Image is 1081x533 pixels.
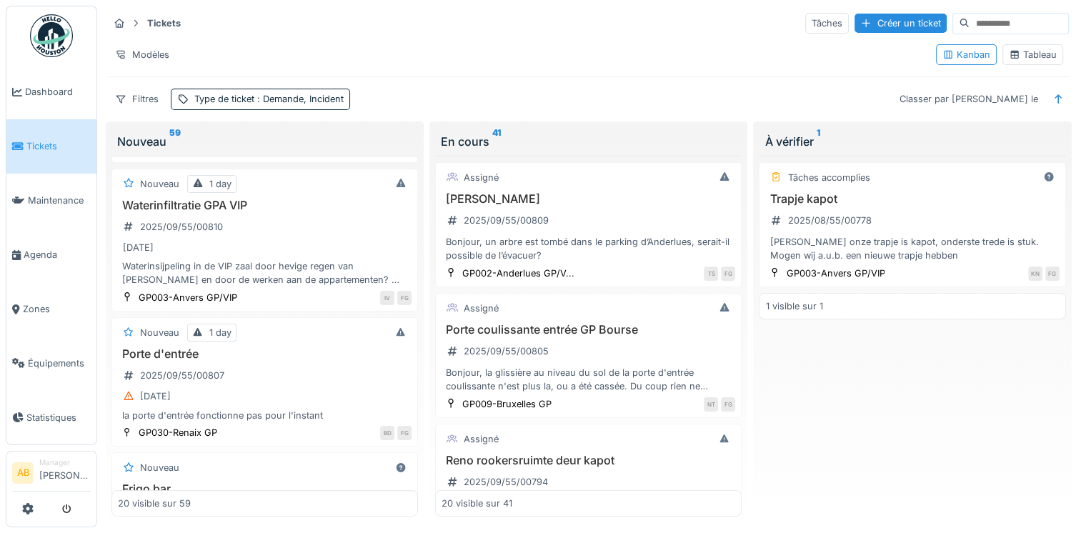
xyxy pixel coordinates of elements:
[765,299,822,313] div: 1 visible sur 1
[117,133,412,150] div: Nouveau
[462,266,574,280] div: GP002-Anderlues GP/V...
[464,171,499,184] div: Assigné
[704,397,718,412] div: NT
[442,192,735,206] h3: [PERSON_NAME]
[6,336,96,390] a: Équipements
[140,220,223,234] div: 2025/09/55/00810
[118,259,412,287] div: Waterinsijpeling in de VIP zaal door hevige regen van [PERSON_NAME] en door de werken aan de appa...
[109,89,165,109] div: Filtres
[462,397,552,411] div: GP009-Bruxelles GP
[442,366,735,393] div: Bonjour, la glissière au niveau du sol de la porte d'entrée coulissante n'est plus la, ou a été c...
[893,89,1045,109] div: Classer par [PERSON_NAME] le
[721,266,735,281] div: FG
[464,344,549,358] div: 2025/09/55/00805
[139,426,217,439] div: GP030-Renaix GP
[855,14,947,33] div: Créer un ticket
[464,432,499,446] div: Assigné
[6,228,96,282] a: Agenda
[28,194,91,207] span: Maintenance
[194,92,344,106] div: Type de ticket
[942,48,990,61] div: Kanban
[464,214,549,227] div: 2025/09/55/00809
[1028,266,1042,281] div: KN
[704,266,718,281] div: TS
[786,266,885,280] div: GP003-Anvers GP/VIP
[140,177,179,191] div: Nouveau
[209,326,231,339] div: 1 day
[787,171,870,184] div: Tâches accomplies
[209,177,231,191] div: 1 day
[6,65,96,119] a: Dashboard
[787,214,871,227] div: 2025/08/55/00778
[26,139,91,153] span: Tickets
[118,482,412,496] h3: Frigo bar
[24,248,91,261] span: Agenda
[140,369,224,382] div: 2025/09/55/00807
[39,457,91,468] div: Manager
[1009,48,1057,61] div: Tableau
[140,461,179,474] div: Nouveau
[139,291,237,304] div: GP003-Anvers GP/VIP
[6,282,96,337] a: Zones
[442,454,735,467] h3: Reno rookersruimte deur kapot
[39,457,91,488] li: [PERSON_NAME]
[25,85,91,99] span: Dashboard
[442,235,735,262] div: Bonjour, un arbre est tombé dans le parking d’Anderlues, serait-il possible de l’évacuer?
[118,199,412,212] h3: Waterinfiltratie GPA VIP
[721,397,735,412] div: FG
[254,94,344,104] span: : Demande, Incident
[6,119,96,174] a: Tickets
[109,44,176,65] div: Modèles
[28,357,91,370] span: Équipements
[169,133,181,150] sup: 59
[441,133,736,150] div: En cours
[23,302,91,316] span: Zones
[141,16,186,30] strong: Tickets
[764,133,1060,150] div: À vérifier
[492,133,501,150] sup: 41
[765,192,1059,206] h3: Trapje kapot
[12,462,34,484] li: AB
[140,389,171,403] div: [DATE]
[397,426,412,440] div: FG
[464,475,548,489] div: 2025/09/55/00794
[12,457,91,492] a: AB Manager[PERSON_NAME]
[6,174,96,228] a: Maintenance
[765,235,1059,262] div: [PERSON_NAME] onze trapje is kapot, onderste trede is stuk. Mogen wij a.u.b. een nieuwe trapje he...
[397,291,412,305] div: FG
[1045,266,1060,281] div: FG
[140,326,179,339] div: Nouveau
[30,14,73,57] img: Badge_color-CXgf-gQk.svg
[6,390,96,444] a: Statistiques
[805,13,849,34] div: Tâches
[816,133,820,150] sup: 1
[123,241,154,254] div: [DATE]
[118,347,412,361] h3: Porte d'entrée
[464,302,499,315] div: Assigné
[380,291,394,305] div: IV
[380,426,394,440] div: BD
[442,497,512,510] div: 20 visible sur 41
[118,497,191,510] div: 20 visible sur 59
[442,323,735,337] h3: Porte coulissante entrée GP Bourse
[26,411,91,424] span: Statistiques
[118,409,412,422] div: la porte d'entrée fonctionne pas pour l'instant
